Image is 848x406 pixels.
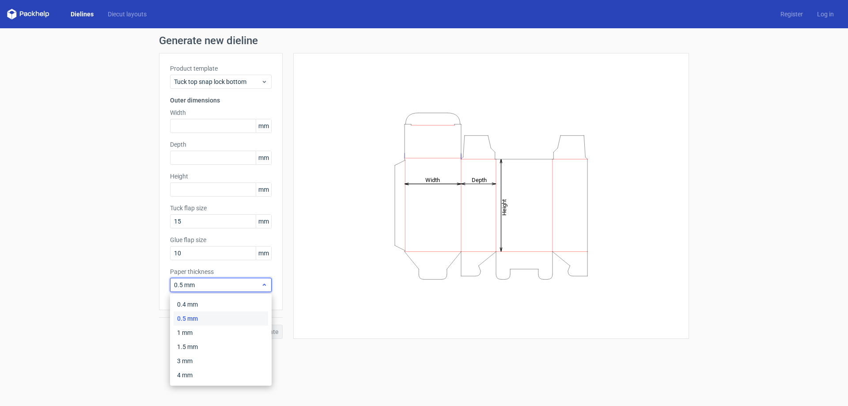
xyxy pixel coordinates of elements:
a: Dielines [64,10,101,19]
tspan: Height [501,199,507,215]
span: mm [256,183,271,196]
a: Register [773,10,810,19]
span: 0.5 mm [174,281,261,289]
label: Product template [170,64,272,73]
label: Paper thickness [170,267,272,276]
label: Height [170,172,272,181]
span: mm [256,247,271,260]
div: 0.4 mm [174,297,268,311]
label: Depth [170,140,272,149]
div: 4 mm [174,368,268,382]
a: Diecut layouts [101,10,154,19]
tspan: Width [425,176,440,183]
div: 1 mm [174,326,268,340]
label: Glue flap size [170,235,272,244]
div: 0.5 mm [174,311,268,326]
label: Tuck flap size [170,204,272,212]
h3: Outer dimensions [170,96,272,105]
tspan: Depth [472,176,487,183]
span: mm [256,151,271,164]
span: mm [256,215,271,228]
label: Width [170,108,272,117]
span: mm [256,119,271,133]
a: Log in [810,10,841,19]
div: 3 mm [174,354,268,368]
h1: Generate new dieline [159,35,689,46]
span: Tuck top snap lock bottom [174,77,261,86]
div: 1.5 mm [174,340,268,354]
